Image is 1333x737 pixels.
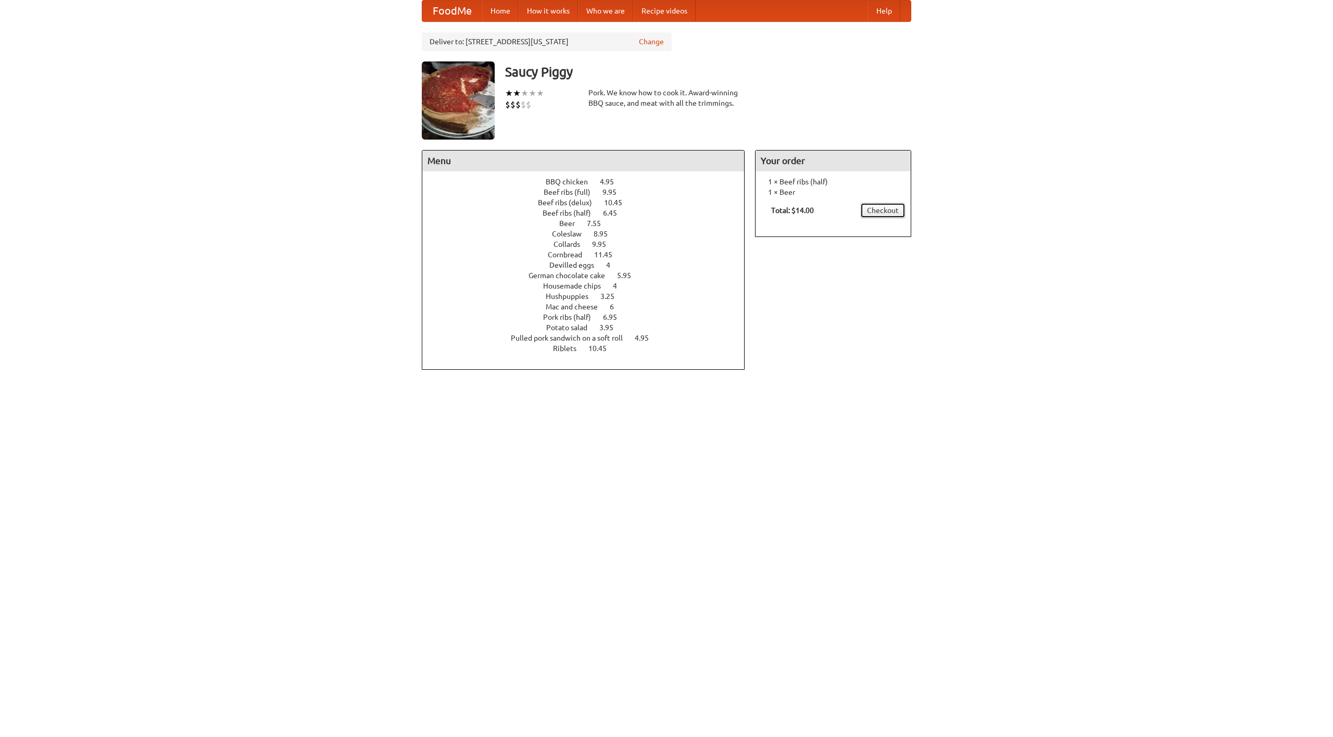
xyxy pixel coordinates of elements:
img: angular.jpg [422,61,495,140]
span: 10.45 [588,344,617,353]
li: ★ [529,88,536,99]
li: $ [510,99,515,110]
li: ★ [513,88,521,99]
span: Coleslaw [552,230,592,238]
a: Potato salad 3.95 [546,323,633,332]
span: 4.95 [600,178,624,186]
span: 4 [606,261,621,269]
a: German chocolate cake 5.95 [529,271,650,280]
span: Collards [554,240,590,248]
a: Pork ribs (half) 6.95 [543,313,636,321]
li: $ [526,99,531,110]
span: Hushpuppies [546,292,599,301]
a: Collards 9.95 [554,240,625,248]
div: Pork. We know how to cook it. Award-winning BBQ sauce, and meat with all the trimmings. [588,88,745,108]
a: Beef ribs (full) 9.95 [544,188,636,196]
li: ★ [536,88,544,99]
span: 4.95 [635,334,659,342]
span: Pork ribs (half) [543,313,601,321]
span: Beer [559,219,585,228]
span: 6 [610,303,624,311]
span: Housemade chips [543,282,611,290]
span: Potato salad [546,323,598,332]
span: 10.45 [604,198,633,207]
a: Checkout [860,203,906,218]
span: 3.25 [600,292,625,301]
span: Riblets [553,344,587,353]
a: Devilled eggs 4 [549,261,630,269]
a: Change [639,36,664,47]
a: Beef ribs (half) 6.45 [543,209,636,217]
a: Who we are [578,1,633,21]
h3: Saucy Piggy [505,61,911,82]
span: 7.55 [587,219,611,228]
a: Beer 7.55 [559,219,620,228]
li: ★ [521,88,529,99]
span: 3.95 [599,323,624,332]
span: Beef ribs (full) [544,188,601,196]
a: How it works [519,1,578,21]
span: 9.95 [602,188,627,196]
li: 1 × Beef ribs (half) [761,177,906,187]
a: FoodMe [422,1,482,21]
h4: Your order [756,151,911,171]
b: Total: $14.00 [771,206,814,215]
span: Devilled eggs [549,261,605,269]
span: 9.95 [592,240,617,248]
a: Cornbread 11.45 [548,251,632,259]
span: 5.95 [617,271,642,280]
span: 4 [613,282,627,290]
a: Hushpuppies 3.25 [546,292,634,301]
a: Help [868,1,900,21]
a: Housemade chips 4 [543,282,636,290]
a: Pulled pork sandwich on a soft roll 4.95 [511,334,668,342]
a: Home [482,1,519,21]
a: Beef ribs (delux) 10.45 [538,198,642,207]
span: Mac and cheese [546,303,608,311]
li: ★ [505,88,513,99]
li: $ [515,99,521,110]
div: Deliver to: [STREET_ADDRESS][US_STATE] [422,32,672,51]
span: 6.95 [603,313,627,321]
span: German chocolate cake [529,271,615,280]
span: 8.95 [594,230,618,238]
li: $ [521,99,526,110]
span: Beef ribs (delux) [538,198,602,207]
span: BBQ chicken [546,178,598,186]
li: 1 × Beer [761,187,906,197]
a: Riblets 10.45 [553,344,626,353]
a: Coleslaw 8.95 [552,230,627,238]
span: Beef ribs (half) [543,209,601,217]
a: BBQ chicken 4.95 [546,178,633,186]
li: $ [505,99,510,110]
a: Recipe videos [633,1,696,21]
span: Cornbread [548,251,593,259]
span: Pulled pork sandwich on a soft roll [511,334,633,342]
span: 11.45 [594,251,623,259]
span: 6.45 [603,209,627,217]
h4: Menu [422,151,744,171]
a: Mac and cheese 6 [546,303,633,311]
